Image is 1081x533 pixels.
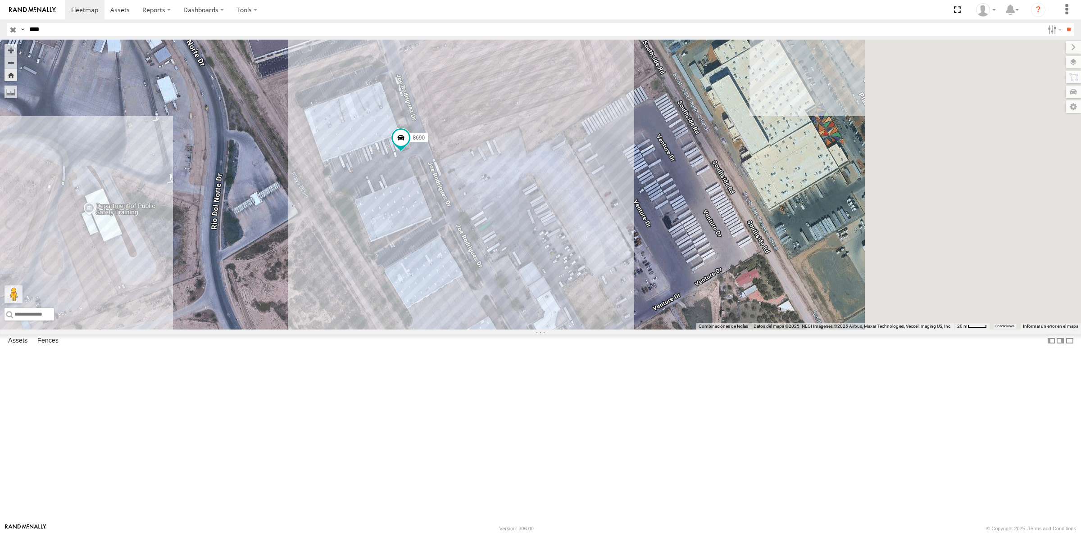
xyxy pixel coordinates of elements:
label: Assets [4,334,32,347]
label: Fences [33,334,63,347]
i: ? [1031,3,1045,17]
a: Terms and Conditions [1028,526,1076,531]
div: © Copyright 2025 - [986,526,1076,531]
label: Dock Summary Table to the Left [1047,334,1056,348]
label: Measure [5,86,17,98]
button: Combinaciones de teclas [699,323,748,330]
a: Visit our Website [5,524,46,533]
button: Escala del mapa: 20 m por 39 píxeles [954,323,990,330]
label: Dock Summary Table to the Right [1056,334,1065,348]
button: Arrastra el hombrecito naranja al mapa para abrir Street View [5,285,23,303]
label: Map Settings [1066,100,1081,113]
a: Condiciones [995,325,1014,328]
a: Informar un error en el mapa [1023,324,1078,329]
label: Hide Summary Table [1065,334,1074,348]
button: Zoom out [5,56,17,69]
label: Search Filter Options [1044,23,1063,36]
span: 8690 [413,135,425,141]
span: 20 m [957,324,967,329]
label: Search Query [19,23,26,36]
button: Zoom in [5,44,17,56]
div: Roberto Garcia [973,3,999,17]
span: Datos del mapa ©2025 INEGI Imágenes ©2025 Airbus, Maxar Technologies, Vexcel Imaging US, Inc. [754,324,952,329]
button: Zoom Home [5,69,17,81]
div: Version: 306.00 [500,526,534,531]
img: rand-logo.svg [9,7,56,13]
